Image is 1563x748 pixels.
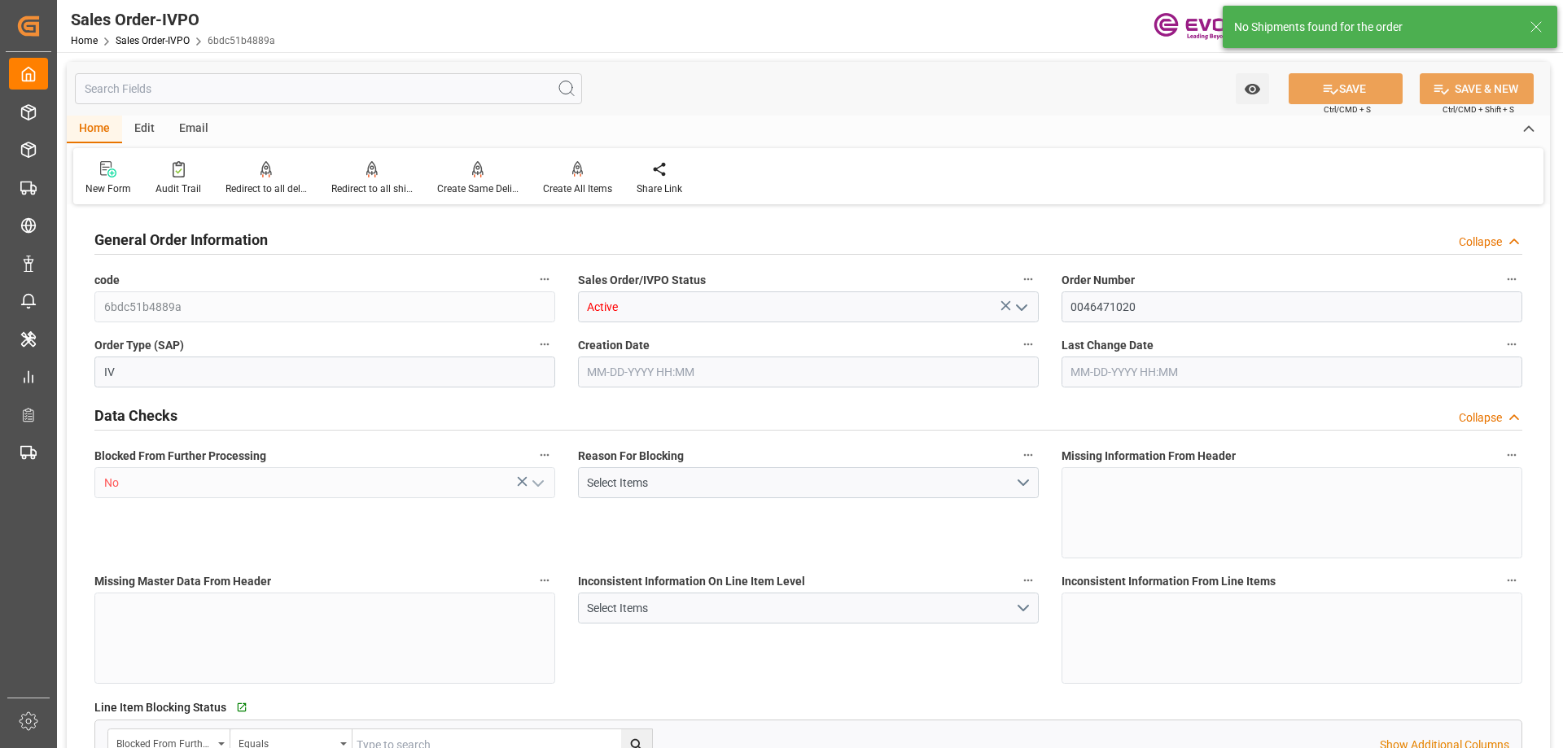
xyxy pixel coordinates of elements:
span: Creation Date [578,337,650,354]
a: Sales Order-IVPO [116,35,190,46]
button: open menu [524,470,549,496]
button: open menu [578,467,1039,498]
div: No Shipments found for the order [1234,19,1514,36]
span: Reason For Blocking [578,448,684,465]
button: Missing Information From Header [1501,444,1522,466]
span: Line Item Blocking Status [94,699,226,716]
button: SAVE [1289,73,1403,104]
div: Share Link [637,182,682,196]
span: Ctrl/CMD + S [1324,103,1371,116]
button: Inconsistent Information From Line Items [1501,570,1522,591]
div: Audit Trail [155,182,201,196]
button: Blocked From Further Processing [534,444,555,466]
span: Blocked From Further Processing [94,448,266,465]
div: Sales Order-IVPO [71,7,275,32]
div: Create All Items [543,182,612,196]
button: code [534,269,555,290]
input: MM-DD-YYYY HH:MM [578,357,1039,387]
div: Redirect to all shipments [331,182,413,196]
button: open menu [578,593,1039,623]
button: Sales Order/IVPO Status [1018,269,1039,290]
div: Collapse [1459,409,1502,426]
span: Order Number [1062,272,1135,289]
span: Missing Master Data From Header [94,573,271,590]
input: MM-DD-YYYY HH:MM [1062,357,1522,387]
div: Create Same Delivery Date [437,182,519,196]
button: Missing Master Data From Header [534,570,555,591]
span: Ctrl/CMD + Shift + S [1443,103,1514,116]
div: Email [167,116,221,143]
button: open menu [1008,295,1032,320]
div: Collapse [1459,234,1502,251]
button: Reason For Blocking [1018,444,1039,466]
h2: Data Checks [94,405,177,426]
img: Evonik-brand-mark-Deep-Purple-RGB.jpeg_1700498283.jpeg [1154,12,1259,41]
div: Select Items [587,475,1014,492]
span: Sales Order/IVPO Status [578,272,706,289]
span: code [94,272,120,289]
button: Inconsistent Information On Line Item Level [1018,570,1039,591]
button: Creation Date [1018,334,1039,355]
span: Inconsistent Information On Line Item Level [578,573,805,590]
button: SAVE & NEW [1420,73,1534,104]
div: Home [67,116,122,143]
div: Select Items [587,600,1014,617]
h2: General Order Information [94,229,268,251]
button: open menu [1236,73,1269,104]
div: Edit [122,116,167,143]
input: Search Fields [75,73,582,104]
a: Home [71,35,98,46]
button: Last Change Date [1501,334,1522,355]
button: Order Type (SAP) [534,334,555,355]
span: Last Change Date [1062,337,1154,354]
span: Missing Information From Header [1062,448,1236,465]
div: New Form [85,182,131,196]
div: Redirect to all deliveries [225,182,307,196]
span: Order Type (SAP) [94,337,184,354]
span: Inconsistent Information From Line Items [1062,573,1276,590]
button: Order Number [1501,269,1522,290]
